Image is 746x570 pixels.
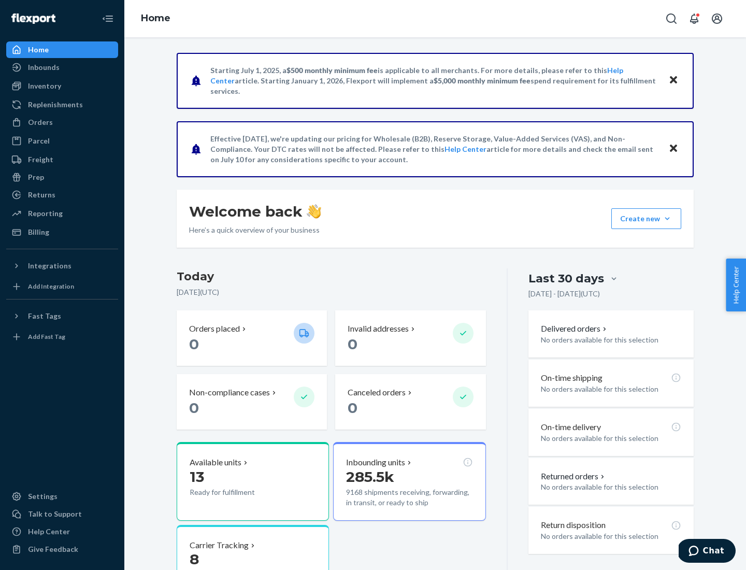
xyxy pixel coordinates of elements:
p: 9168 shipments receiving, forwarding, in transit, or ready to ship [346,487,472,508]
p: On-time shipping [541,372,602,384]
span: 0 [189,335,199,353]
a: Inventory [6,78,118,94]
span: $500 monthly minimum fee [286,66,378,75]
p: No orders available for this selection [541,433,681,444]
a: Add Integration [6,278,118,295]
div: Parcel [28,136,50,146]
p: Return disposition [541,519,606,531]
p: Inbounding units [346,457,405,468]
a: Billing [6,224,118,240]
h1: Welcome back [189,202,321,221]
a: Add Fast Tag [6,329,118,345]
button: Returned orders [541,471,607,482]
a: Inbounds [6,59,118,76]
span: 0 [348,335,357,353]
div: Add Integration [28,282,74,291]
a: Home [6,41,118,58]
a: Help Center [6,523,118,540]
div: Replenishments [28,99,83,110]
button: Close [667,73,680,88]
div: Give Feedback [28,544,78,554]
p: Invalid addresses [348,323,409,335]
button: Help Center [726,259,746,311]
span: 0 [189,399,199,417]
div: Help Center [28,526,70,537]
div: Home [28,45,49,55]
button: Give Feedback [6,541,118,558]
button: Fast Tags [6,308,118,324]
span: $5,000 monthly minimum fee [434,76,530,85]
img: hand-wave emoji [307,204,321,219]
a: Orders [6,114,118,131]
span: 8 [190,550,199,568]
div: Prep [28,172,44,182]
button: Talk to Support [6,506,118,522]
p: No orders available for this selection [541,384,681,394]
p: Canceled orders [348,387,406,398]
div: Returns [28,190,55,200]
button: Close [667,141,680,156]
div: Last 30 days [528,270,604,287]
button: Close Navigation [97,8,118,29]
p: [DATE] - [DATE] ( UTC ) [528,289,600,299]
button: Create new [611,208,681,229]
div: Settings [28,491,58,502]
button: Inbounding units285.5k9168 shipments receiving, forwarding, in transit, or ready to ship [333,442,485,521]
a: Home [141,12,170,24]
div: Inbounds [28,62,60,73]
ol: breadcrumbs [133,4,179,34]
p: [DATE] ( UTC ) [177,287,486,297]
div: Add Fast Tag [28,332,65,341]
button: Open notifications [684,8,705,29]
a: Parcel [6,133,118,149]
button: Non-compliance cases 0 [177,374,327,430]
p: Orders placed [189,323,240,335]
img: Flexport logo [11,13,55,24]
p: No orders available for this selection [541,482,681,492]
div: Billing [28,227,49,237]
div: Fast Tags [28,311,61,321]
div: Freight [28,154,53,165]
a: Settings [6,488,118,505]
a: Help Center [444,145,486,153]
p: Available units [190,457,241,468]
span: 285.5k [346,468,394,486]
p: No orders available for this selection [541,335,681,345]
div: Orders [28,117,53,127]
div: Reporting [28,208,63,219]
button: Open Search Box [661,8,682,29]
a: Reporting [6,205,118,222]
button: Canceled orders 0 [335,374,485,430]
p: Carrier Tracking [190,539,249,551]
p: Non-compliance cases [189,387,270,398]
a: Prep [6,169,118,186]
p: Effective [DATE], we're updating our pricing for Wholesale (B2B), Reserve Storage, Value-Added Se... [210,134,658,165]
iframe: Opens a widget where you can chat to one of our agents [679,539,736,565]
button: Delivered orders [541,323,609,335]
div: Talk to Support [28,509,82,519]
div: Inventory [28,81,61,91]
span: 0 [348,399,357,417]
span: 13 [190,468,204,486]
p: No orders available for this selection [541,531,681,541]
button: Orders placed 0 [177,310,327,366]
button: Invalid addresses 0 [335,310,485,366]
p: Here’s a quick overview of your business [189,225,321,235]
a: Replenishments [6,96,118,113]
a: Freight [6,151,118,168]
button: Available units13Ready for fulfillment [177,442,329,521]
p: Starting July 1, 2025, a is applicable to all merchants. For more details, please refer to this a... [210,65,658,96]
button: Open account menu [707,8,727,29]
p: Ready for fulfillment [190,487,285,497]
h3: Today [177,268,486,285]
button: Integrations [6,258,118,274]
p: On-time delivery [541,421,601,433]
a: Returns [6,187,118,203]
div: Integrations [28,261,71,271]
